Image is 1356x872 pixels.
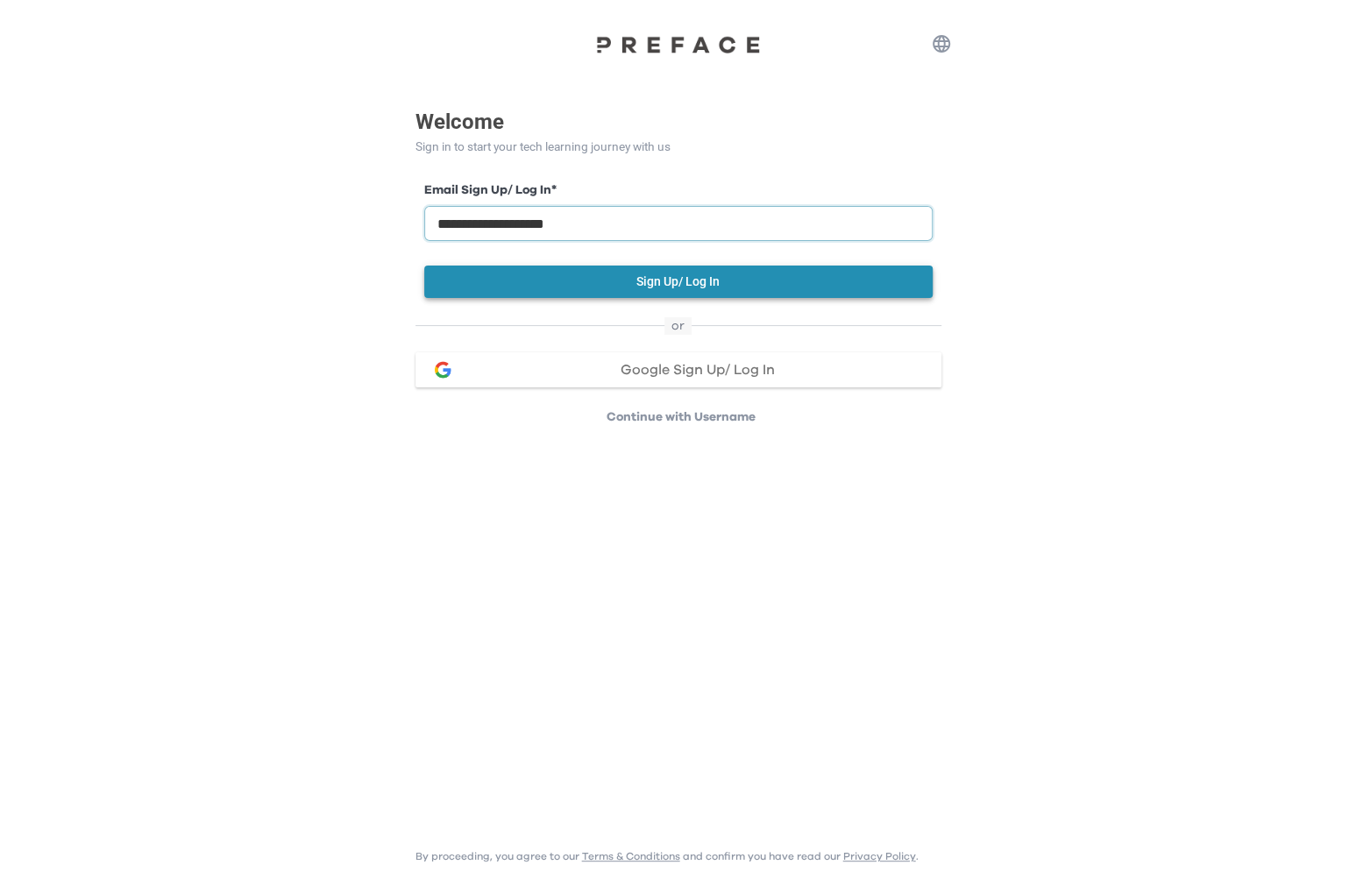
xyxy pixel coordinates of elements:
[424,181,933,200] label: Email Sign Up/ Log In *
[432,359,453,380] img: google login
[415,106,941,138] p: Welcome
[415,138,941,156] p: Sign in to start your tech learning journey with us
[582,851,680,861] a: Terms & Conditions
[664,317,692,335] span: or
[421,408,941,426] p: Continue with Username
[621,363,775,377] span: Google Sign Up/ Log In
[415,849,919,863] p: By proceeding, you agree to our and confirm you have read our .
[591,35,766,53] img: Preface Logo
[424,266,933,298] button: Sign Up/ Log In
[415,352,941,387] button: google loginGoogle Sign Up/ Log In
[843,851,916,861] a: Privacy Policy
